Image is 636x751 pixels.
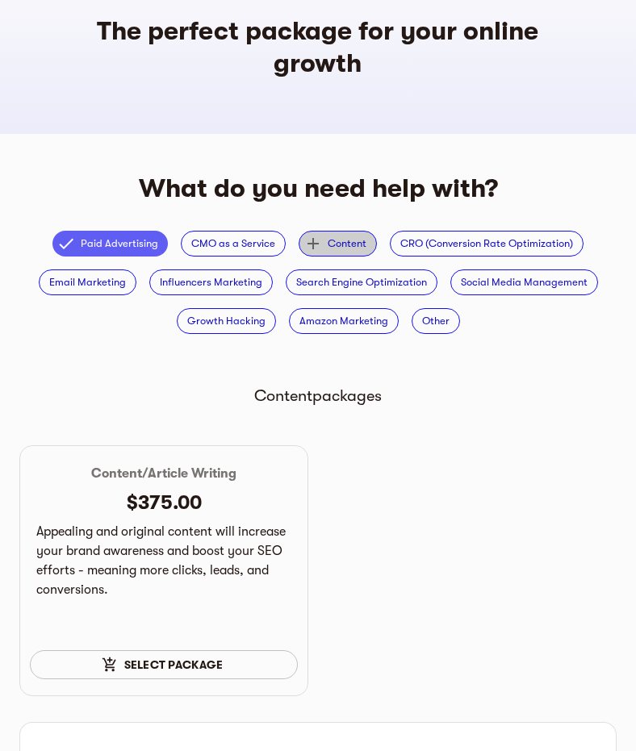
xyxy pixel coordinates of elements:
div: Amazon Marketing [289,308,399,334]
span: CMO as a Service [182,234,285,253]
span: CRO (Conversion Rate Optimization) [391,234,583,253]
div: Paid Advertising [52,231,168,257]
div: Social Media Management [450,269,598,295]
span: Influencers Marketing [150,273,272,292]
span: Other [412,311,459,331]
div: CMO as a Service [181,231,286,257]
h5: $375.00 [36,490,291,515]
div: CRO (Conversion Rate Optimization) [390,231,584,257]
div: Influencers Marketing [149,269,273,295]
div: Content [299,231,377,257]
iframe: mayple-rich-text-viewer [36,515,291,606]
span: Content [318,234,376,253]
div: Growth Hacking [177,308,276,334]
span: Email Marketing [40,273,136,292]
span: Paid Advertising [71,234,168,253]
h6: Content packages [19,386,617,407]
h4: The perfect package for your online growth [64,15,572,80]
div: Other [412,308,460,334]
span: Select package [43,655,285,674]
h4: What do you need help with? [19,173,617,205]
div: Search Engine Optimization [286,269,437,295]
span: Social Media Management [451,273,597,292]
span: Growth Hacking [178,311,275,331]
button: Select package [30,650,298,679]
span: Search Engine Optimization [287,273,437,292]
h6: Content/Article Writing [36,462,291,485]
div: Email Marketing [39,269,136,295]
span: Amazon Marketing [290,311,398,331]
